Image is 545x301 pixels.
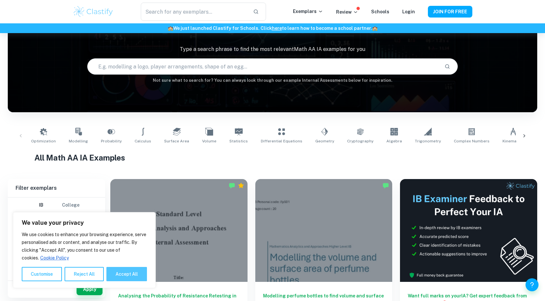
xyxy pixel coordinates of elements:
[62,198,79,213] button: College
[106,267,147,281] button: Accept All
[372,26,378,31] span: 🏫
[382,182,389,189] img: Marked
[33,198,79,213] div: Filter type choice
[40,255,69,261] a: Cookie Policy
[141,3,248,21] input: Search for any exemplars...
[33,198,49,213] button: IB
[503,138,524,144] span: Kinematics
[272,26,282,31] a: here
[415,138,441,144] span: Trigonometry
[336,8,358,16] p: Review
[135,138,151,144] span: Calculus
[315,138,334,144] span: Geometry
[31,138,56,144] span: Optimization
[13,212,156,288] div: We value your privacy
[428,6,472,18] button: JOIN FOR FREE
[1,25,544,32] h6: We just launched Clastify for Schools. Click to learn how to become a school partner.
[164,138,189,144] span: Surface Area
[400,179,537,282] img: Thumbnail
[442,61,453,72] button: Search
[69,138,88,144] span: Modelling
[261,138,302,144] span: Differential Equations
[22,267,62,281] button: Customise
[168,26,173,31] span: 🏫
[293,8,323,15] p: Exemplars
[229,138,248,144] span: Statistics
[386,138,402,144] span: Algebra
[371,9,389,14] a: Schools
[347,138,373,144] span: Cryptography
[22,219,147,227] p: We value your privacy
[238,182,244,189] div: Premium
[454,138,490,144] span: Complex Numbers
[526,278,539,291] button: Help and Feedback
[77,283,103,295] button: Apply
[8,45,537,53] p: Type a search phrase to find the most relevant Math AA IA examples for you
[65,267,104,281] button: Reject All
[229,182,235,189] img: Marked
[88,57,439,76] input: E.g. modelling a logo, player arrangements, shape of an egg...
[202,138,216,144] span: Volume
[22,231,147,262] p: We use cookies to enhance your browsing experience, serve personalised ads or content, and analys...
[101,138,122,144] span: Probability
[8,179,105,197] h6: Filter exemplars
[34,152,511,163] h1: All Math AA IA Examples
[402,9,415,14] a: Login
[73,5,114,18] img: Clastify logo
[8,77,537,84] h6: Not sure what to search for? You can always look through our example Internal Assessments below f...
